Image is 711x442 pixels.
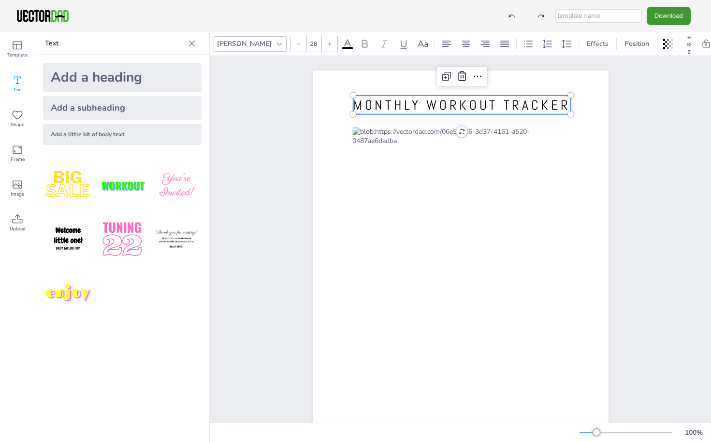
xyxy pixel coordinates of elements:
span: Image [11,190,24,198]
button: Resize [683,24,696,40]
span: Shape [11,121,24,128]
span: MONTHLY WORKOUT TRACKER [353,97,570,114]
img: XdJCRjX.png [97,160,147,211]
p: Text [45,32,184,55]
div: Add a little bit of body text [43,124,202,145]
img: 1B4LbXY.png [97,214,147,265]
div: Add a heading [43,63,202,92]
img: style1.png [43,160,93,211]
span: Upload [10,225,26,233]
img: VectorDad-1.png [15,9,70,23]
img: GNLDUe7.png [43,214,93,265]
div: Add a subheading [43,96,202,120]
span: Effects [585,39,610,48]
span: Frame [11,156,25,163]
input: template name [555,9,642,23]
span: Template [7,51,28,59]
img: M7yqmqo.png [43,269,93,319]
span: Text [13,86,22,94]
div: [PERSON_NAME] [215,37,274,50]
img: K4iXMrW.png [151,214,202,265]
div: 100 % [682,428,705,437]
button: Download [647,7,691,25]
span: Position [623,39,651,48]
img: BBMXfK6.png [151,160,202,211]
